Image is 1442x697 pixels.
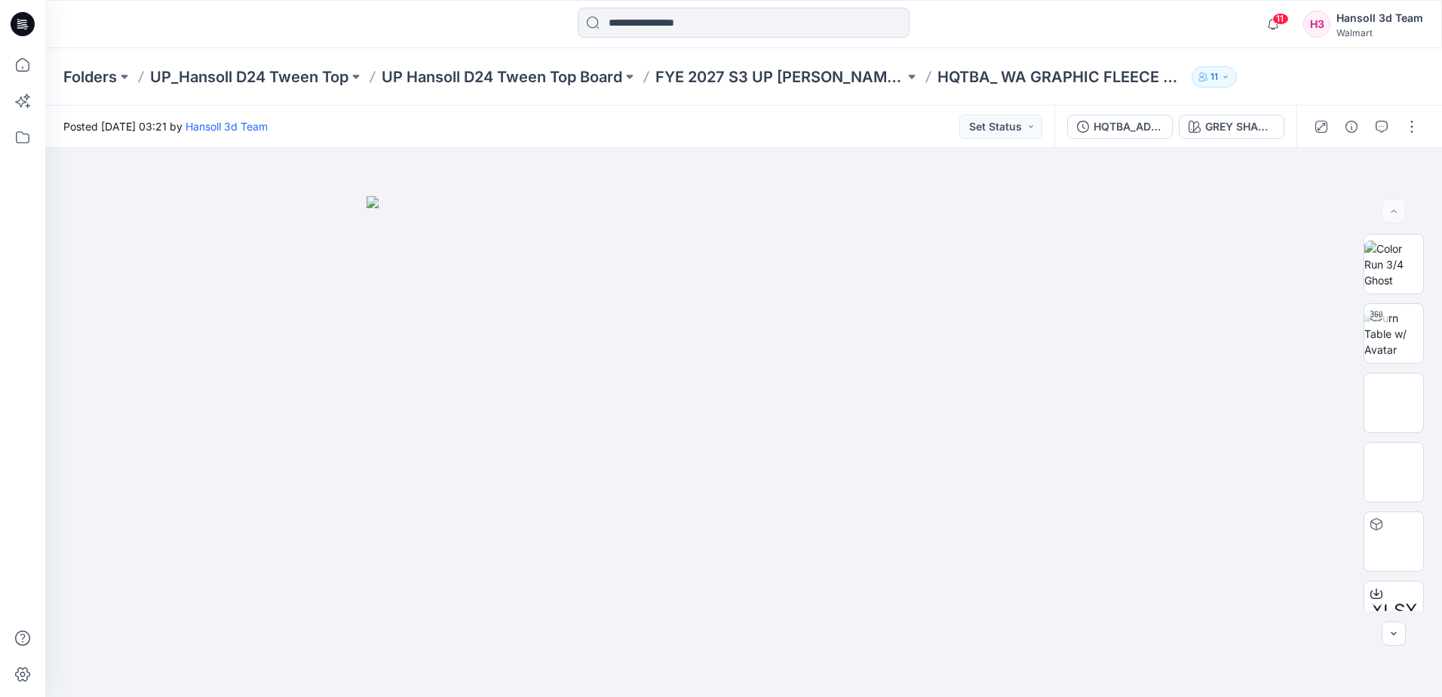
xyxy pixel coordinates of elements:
[1067,115,1173,139] button: HQTBA_ADM FC_WA GRAPHIC FLEECE FULL ZIP
[655,66,904,88] a: FYE 2027 S3 UP [PERSON_NAME] TOP
[1094,118,1163,135] div: HQTBA_ADM FC_WA GRAPHIC FLEECE FULL ZIP
[1364,310,1423,358] img: Turn Table w/ Avatar
[1272,13,1289,25] span: 11
[63,118,268,134] span: Posted [DATE] 03:21 by
[937,66,1186,88] p: HQTBA_ WA GRAPHIC FLEECE FULL ZIP
[1336,9,1423,27] div: Hansoll 3d Team
[382,66,622,88] a: UP Hansoll D24 Tween Top Board
[1339,115,1364,139] button: Details
[1205,118,1275,135] div: GREY SHADOW
[1192,66,1237,88] button: 11
[150,66,348,88] a: UP_Hansoll D24 Tween Top
[63,66,117,88] a: Folders
[186,120,268,133] a: Hansoll 3d Team
[1336,27,1423,38] div: Walmart
[367,196,1121,697] img: eyJhbGciOiJIUzI1NiIsImtpZCI6IjAiLCJzbHQiOiJzZXMiLCJ0eXAiOiJKV1QifQ.eyJkYXRhIjp7InR5cGUiOiJzdG9yYW...
[1371,597,1417,625] span: XLSX
[1303,11,1330,38] div: H3
[1364,241,1423,288] img: Color Run 3/4 Ghost
[1210,69,1218,85] p: 11
[1179,115,1284,139] button: GREY SHADOW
